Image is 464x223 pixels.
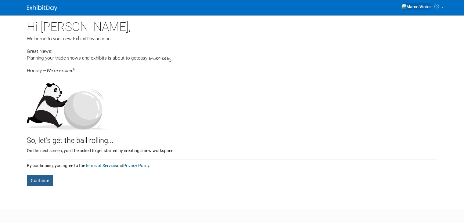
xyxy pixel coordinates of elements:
[27,146,437,154] div: On the next screen, you'll be asked to get started by creating a new workspace.
[27,130,437,146] div: So, let's get the ball rolling...
[149,55,171,62] span: super-easy
[27,62,437,74] div: Hooray —
[27,15,437,35] div: Hi [PERSON_NAME],
[123,163,149,168] a: Privacy Policy
[27,35,437,42] div: Welcome to your new ExhibitDay account.
[27,5,57,11] img: ExhibitDay
[27,48,437,55] div: Great News:
[27,159,437,169] div: By continuing, you agree to the and .
[47,68,74,73] span: We're excited!
[85,163,116,168] a: Terms of Service
[27,55,437,62] div: Planning your trade shows and exhibits is about to get .
[27,77,109,130] img: Let's get the ball rolling
[27,175,53,186] button: Continue
[401,3,431,10] img: Marco Victor
[138,55,147,61] span: easy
